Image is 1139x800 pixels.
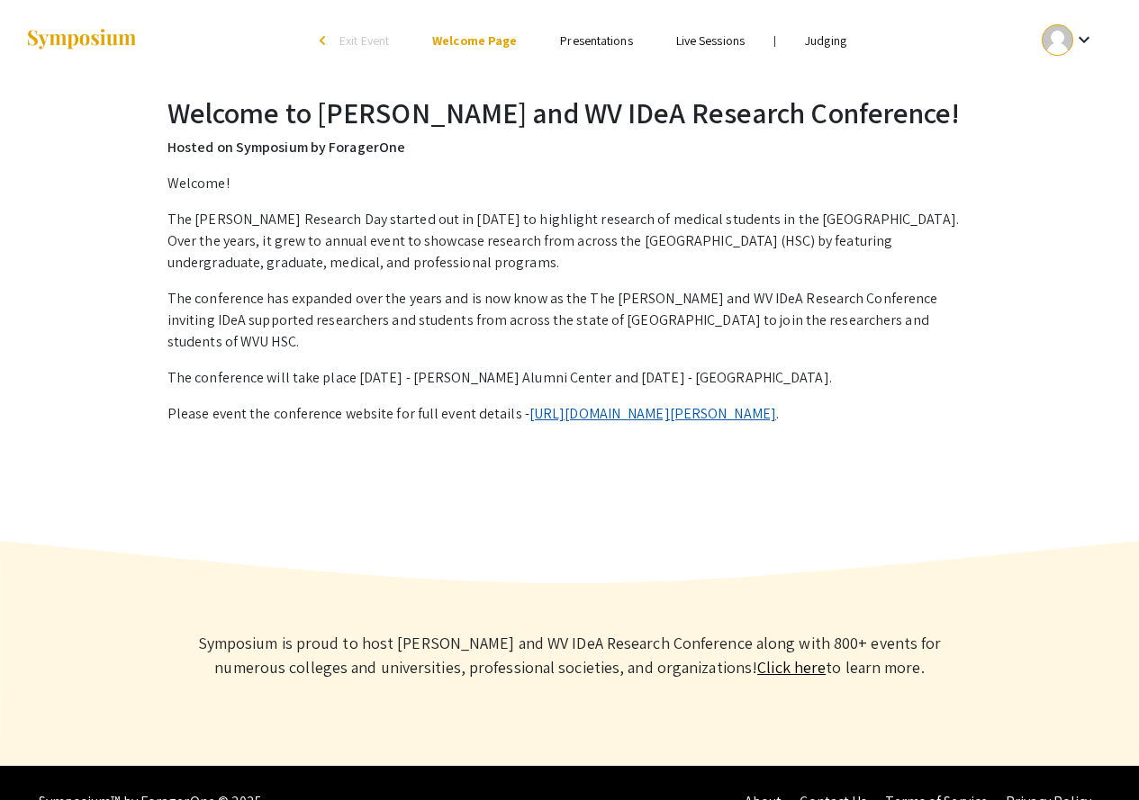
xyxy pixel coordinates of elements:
[560,32,632,49] a: Presentations
[676,32,745,49] a: Live Sessions
[757,657,826,678] a: Learn more about Symposium
[1023,20,1114,60] button: Expand account dropdown
[167,173,972,194] p: Welcome!
[766,32,783,49] li: |
[167,209,972,274] p: The [PERSON_NAME] Research Day started out in [DATE] to highlight research of medical students in...
[320,35,330,46] div: arrow_back_ios
[529,404,776,423] a: [URL][DOMAIN_NAME][PERSON_NAME]
[805,32,846,49] a: Judging
[183,631,957,679] p: Symposium is proud to host [PERSON_NAME] and WV IDeA Research Conference along with 800+ events f...
[167,95,972,130] h2: Welcome to [PERSON_NAME] and WV IDeA Research Conference!
[432,32,517,49] a: Welcome Page
[1073,29,1095,50] mat-icon: Expand account dropdown
[167,367,972,389] p: The conference will take place [DATE] - [PERSON_NAME] Alumni Center and [DATE] - [GEOGRAPHIC_DATA].
[167,137,972,158] p: Hosted on Symposium by ForagerOne
[14,719,77,787] iframe: Chat
[25,28,138,52] img: Symposium by ForagerOne
[167,288,972,353] p: The conference has expanded over the years and is now know as the The [PERSON_NAME] and WV IDeA R...
[167,403,972,425] p: Please event the conference website for full event details - .
[339,32,389,49] span: Exit Event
